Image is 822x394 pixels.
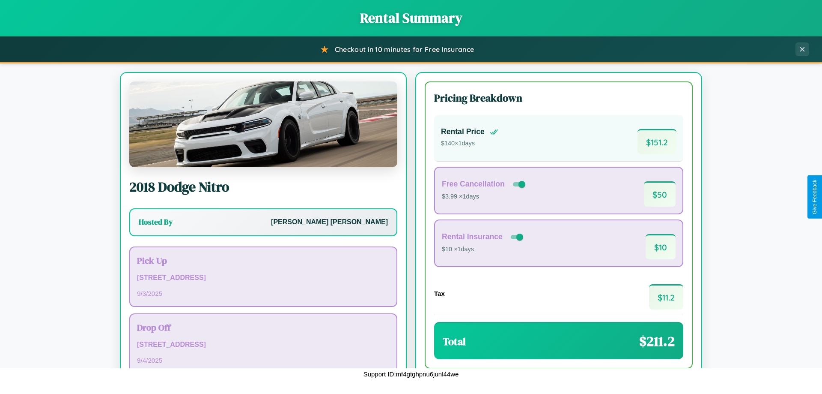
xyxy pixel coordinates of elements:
[139,217,173,227] h3: Hosted By
[363,368,459,380] p: Support ID: mf4gtghpnu6junl44we
[812,180,818,214] div: Give Feedback
[637,129,676,154] span: $ 151.2
[137,339,390,351] p: [STREET_ADDRESS]
[442,232,503,241] h4: Rental Insurance
[129,177,397,196] h2: 2018 Dodge Nitro
[649,284,683,310] span: $ 11.2
[129,81,397,167] img: Dodge Nitro
[443,334,466,349] h3: Total
[271,216,388,229] p: [PERSON_NAME] [PERSON_NAME]
[441,138,498,149] p: $ 140 × 1 days
[137,355,390,366] p: 9 / 4 / 2025
[434,91,683,105] h3: Pricing Breakdown
[335,45,474,54] span: Checkout in 10 minutes for Free Insurance
[137,321,390,334] h3: Drop Off
[644,181,676,207] span: $ 50
[442,191,527,202] p: $3.99 × 1 days
[639,332,675,351] span: $ 211.2
[646,234,676,259] span: $ 10
[442,180,505,189] h4: Free Cancellation
[441,127,485,136] h4: Rental Price
[442,244,525,255] p: $10 × 1 days
[9,9,813,27] h1: Rental Summary
[137,272,390,284] p: [STREET_ADDRESS]
[434,290,445,297] h4: Tax
[137,288,390,299] p: 9 / 3 / 2025
[137,254,390,267] h3: Pick Up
